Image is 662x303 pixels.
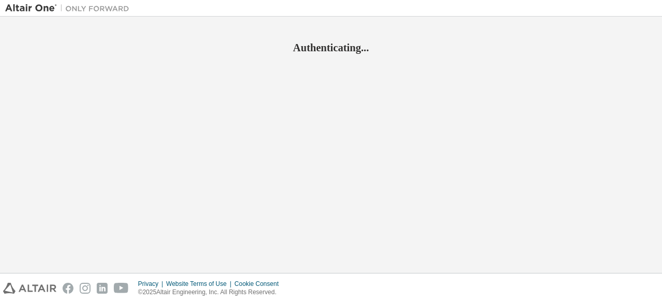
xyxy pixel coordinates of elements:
p: © 2025 Altair Engineering, Inc. All Rights Reserved. [138,288,285,297]
img: Altair One [5,3,134,13]
div: Privacy [138,280,166,288]
img: linkedin.svg [97,283,108,294]
div: Cookie Consent [234,280,284,288]
img: instagram.svg [80,283,91,294]
img: facebook.svg [63,283,73,294]
img: youtube.svg [114,283,129,294]
div: Website Terms of Use [166,280,234,288]
h2: Authenticating... [5,41,657,54]
img: altair_logo.svg [3,283,56,294]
